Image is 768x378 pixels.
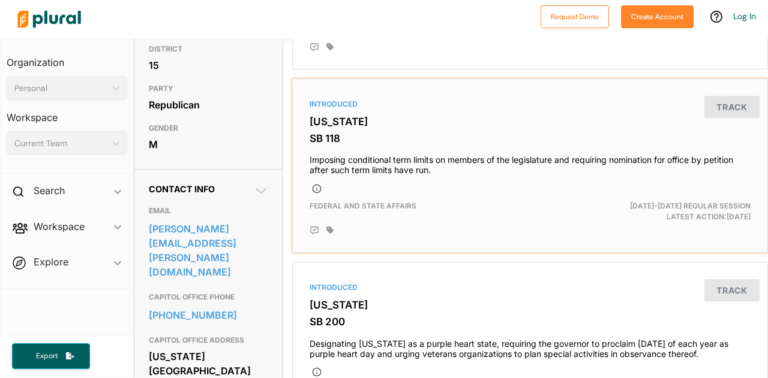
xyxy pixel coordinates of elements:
div: Personal [14,82,107,95]
button: Export [12,343,90,369]
div: Add Position Statement [310,226,319,235]
span: Contact Info [149,184,215,194]
div: Introduced [310,99,751,110]
h3: [US_STATE] [310,116,751,128]
a: [PERSON_NAME][EMAIL_ADDRESS][PERSON_NAME][DOMAIN_NAME] [149,220,268,281]
span: Federal and State Affairs [310,201,416,210]
h3: SB 200 [310,316,751,328]
div: Current Team [14,137,107,150]
div: Add Position Statement [310,43,319,52]
h3: CAPITOL OFFICE PHONE [149,290,268,304]
div: 15 [149,56,268,74]
h2: Search [34,184,65,197]
h3: SB 118 [310,132,751,144]
h3: DISTRICT [149,42,268,56]
div: Republican [149,96,268,114]
span: Export [28,351,66,361]
a: [PHONE_NUMBER] [149,306,268,324]
button: Track [704,279,760,301]
h3: CAPITOL OFFICE ADDRESS [149,333,268,347]
h4: Designating [US_STATE] as a purple heart state, requiring the governor to proclaim [DATE] of each... [310,333,751,359]
button: Request Demo [541,5,609,28]
div: Introduced [310,282,751,293]
div: Latest Action: [DATE] [607,201,760,222]
h3: Workspace [7,100,127,126]
h4: Imposing conditional term limits on members of the legislature and requiring nomination for offic... [310,149,751,176]
h3: PARTY [149,81,268,96]
h3: EMAIL [149,204,268,218]
span: [DATE]-[DATE] Regular Session [630,201,751,210]
h3: [US_STATE] [310,299,751,311]
h3: Organization [7,45,127,71]
div: Add tags [326,226,334,234]
button: Create Account [621,5,694,28]
a: Log In [733,11,756,22]
div: Add tags [326,43,334,51]
button: Track [704,96,760,118]
h3: GENDER [149,121,268,135]
div: M [149,135,268,153]
a: Create Account [621,10,694,22]
a: Request Demo [541,10,609,22]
